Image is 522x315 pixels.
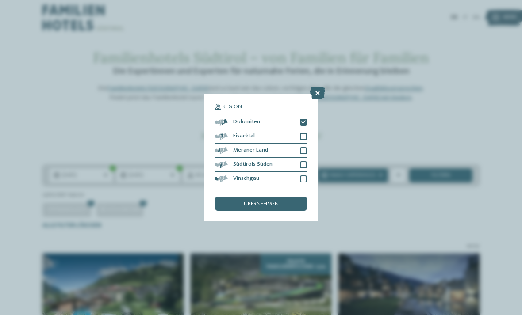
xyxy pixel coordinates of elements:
span: Dolomiten [233,119,260,125]
span: Region [223,104,242,110]
span: Meraner Land [233,148,268,153]
span: übernehmen [244,201,279,207]
span: Vinschgau [233,176,259,182]
span: Eisacktal [233,133,255,139]
span: Südtirols Süden [233,162,273,167]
